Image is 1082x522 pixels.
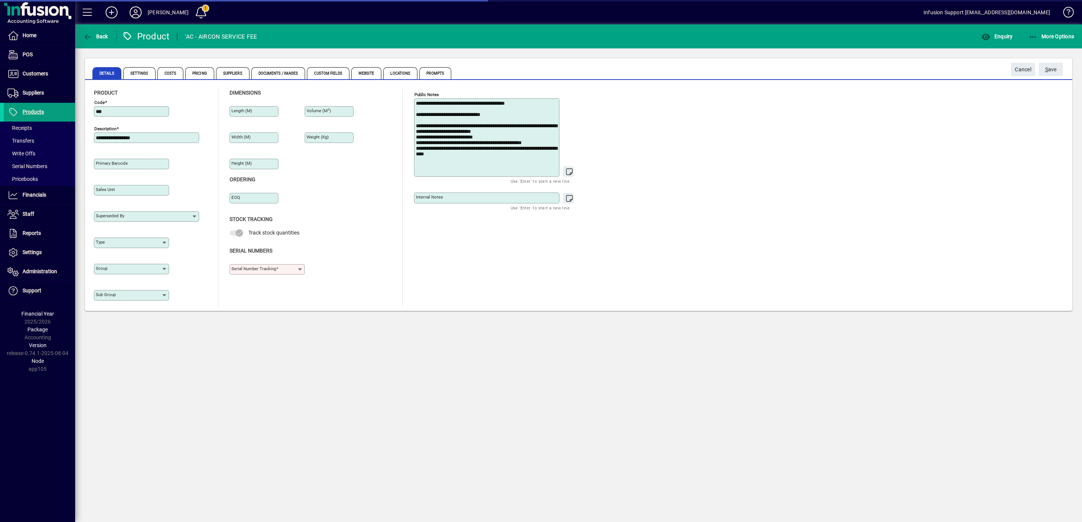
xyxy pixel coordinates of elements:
[1029,33,1074,39] span: More Options
[123,67,156,79] span: Settings
[4,147,75,160] a: Write Offs
[231,108,252,113] mat-label: Length (m)
[96,239,105,245] mat-label: Type
[185,31,257,43] div: 'AC - AIRCON SERVICE FEE
[416,194,443,200] mat-label: Internal Notes
[383,67,417,79] span: Locations
[248,230,299,236] span: Track stock quantities
[4,160,75,173] a: Serial Numbers
[96,213,124,218] mat-label: Superseded by
[4,65,75,83] a: Customers
[351,67,382,79] span: Website
[8,150,35,156] span: Write Offs
[979,30,1014,43] button: Enquiry
[4,26,75,45] a: Home
[1058,2,1073,26] a: Knowledge Base
[23,109,44,115] span: Products
[94,100,105,105] mat-label: Code
[23,51,33,57] span: POS
[4,45,75,64] a: POS
[230,90,261,96] span: Dimensions
[94,126,116,131] mat-label: Description
[4,84,75,102] a: Suppliers
[231,195,240,200] mat-label: EOQ
[1015,63,1031,76] span: Cancel
[1039,63,1063,76] button: Save
[23,32,36,38] span: Home
[1011,63,1035,76] button: Cancel
[4,281,75,300] a: Support
[216,67,249,79] span: Suppliers
[75,30,116,43] app-page-header-button: Back
[23,230,41,236] span: Reports
[1045,63,1057,76] span: ave
[230,176,255,182] span: Ordering
[414,92,439,97] mat-label: Public Notes
[96,292,116,297] mat-label: Sub group
[8,163,47,169] span: Serial Numbers
[21,311,54,317] span: Financial Year
[230,248,272,254] span: Serial Numbers
[96,266,107,271] mat-label: Group
[4,173,75,185] a: Pricebooks
[96,161,128,166] mat-label: Primary barcode
[185,67,214,79] span: Pricing
[4,224,75,243] a: Reports
[230,216,273,222] span: Stock Tracking
[96,187,115,192] mat-label: Sales unit
[4,186,75,205] a: Financials
[307,108,331,113] mat-label: Volume (m )
[23,249,42,255] span: Settings
[307,67,349,79] span: Custom Fields
[23,192,46,198] span: Financials
[981,33,1012,39] span: Enquiry
[231,134,251,140] mat-label: Width (m)
[8,125,32,131] span: Receipts
[307,134,329,140] mat-label: Weight (Kg)
[27,326,48,332] span: Package
[1045,66,1048,72] span: S
[328,108,329,111] sup: 3
[8,176,38,182] span: Pricebooks
[83,33,108,39] span: Back
[23,287,41,293] span: Support
[23,268,57,274] span: Administration
[1027,30,1076,43] button: More Options
[122,30,170,42] div: Product
[419,67,451,79] span: Prompts
[148,6,189,18] div: [PERSON_NAME]
[4,134,75,147] a: Transfers
[511,177,570,185] mat-hint: Use 'Enter' to start a new line
[4,262,75,281] a: Administration
[92,67,121,79] span: Details
[23,71,48,77] span: Customers
[81,30,110,43] button: Back
[4,205,75,224] a: Staff
[231,266,276,271] mat-label: Serial Number tracking
[94,90,118,96] span: Product
[157,67,184,79] span: Costs
[23,211,34,217] span: Staff
[511,203,570,212] mat-hint: Use 'Enter' to start a new line
[4,243,75,262] a: Settings
[8,138,34,144] span: Transfers
[29,342,47,348] span: Version
[100,6,124,19] button: Add
[4,122,75,134] a: Receipts
[124,6,148,19] button: Profile
[251,67,305,79] span: Documents / Images
[923,6,1050,18] div: Infusion Support [EMAIL_ADDRESS][DOMAIN_NAME]
[32,358,44,364] span: Node
[231,161,252,166] mat-label: Height (m)
[23,90,44,96] span: Suppliers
